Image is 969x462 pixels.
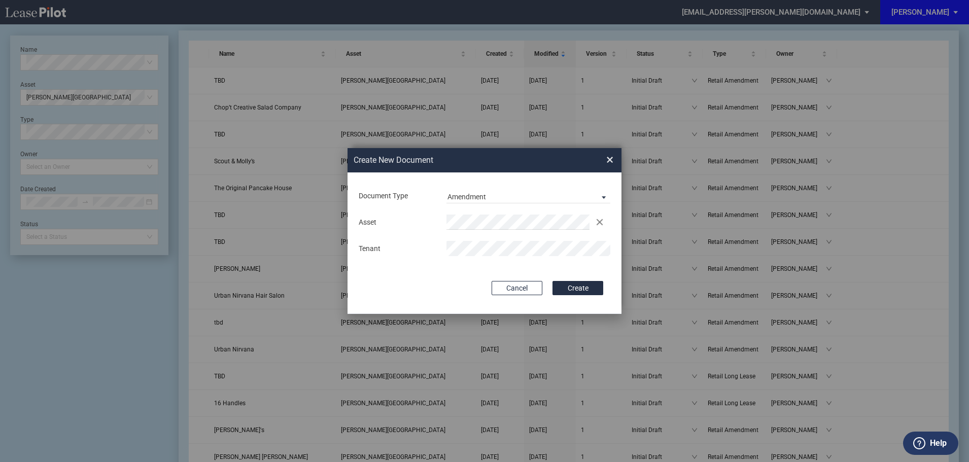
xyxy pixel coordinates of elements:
[552,281,603,295] button: Create
[353,218,440,228] div: Asset
[353,191,440,201] div: Document Type
[446,188,610,203] md-select: Document Type: Amendment
[353,244,440,254] div: Tenant
[492,281,542,295] button: Cancel
[348,148,621,314] md-dialog: Create New ...
[354,155,570,166] h2: Create New Document
[930,437,947,450] label: Help
[606,152,613,168] span: ×
[447,193,486,201] div: Amendment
